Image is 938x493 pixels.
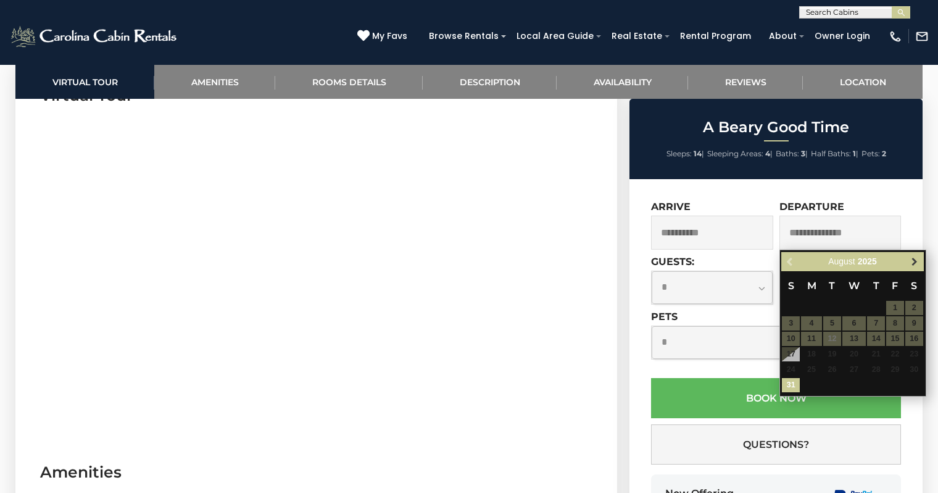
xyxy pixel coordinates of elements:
[905,347,923,361] span: 23
[372,30,407,43] span: My Favs
[40,461,592,483] h3: Amenities
[811,146,858,162] li: |
[707,149,763,158] span: Sleeping Areas:
[842,363,866,377] span: 27
[823,347,841,361] span: 19
[911,280,917,292] span: Saturday
[910,257,919,267] span: Next
[666,149,692,158] span: Sleeps:
[801,363,822,377] span: 25
[688,65,803,99] a: Reviews
[765,149,770,158] strong: 4
[803,65,923,99] a: Location
[707,146,773,162] li: |
[811,149,851,158] span: Half Baths:
[605,27,668,46] a: Real Estate
[674,27,757,46] a: Rental Program
[651,378,901,418] button: Book Now
[867,347,885,361] span: 21
[557,65,688,99] a: Availability
[801,149,805,158] strong: 3
[651,201,691,213] label: Arrive
[842,347,866,361] span: 20
[357,30,410,43] a: My Favs
[823,363,841,377] span: 26
[423,65,557,99] a: Description
[829,280,835,292] span: Tuesday
[907,254,923,269] a: Next
[886,363,904,377] span: 29
[828,256,855,266] span: August
[651,424,901,465] button: Questions?
[9,24,180,49] img: White-1-2.png
[694,149,702,158] strong: 14
[651,256,694,268] label: Guests:
[853,149,856,158] strong: 1
[858,256,877,266] span: 2025
[788,280,794,292] span: Sunday
[275,65,423,99] a: Rooms Details
[154,65,275,99] a: Amenities
[782,378,800,392] a: 31
[510,27,600,46] a: Local Area Guide
[801,347,822,361] span: 18
[849,280,860,292] span: Wednesday
[889,30,902,43] img: phone-regular-white.png
[423,27,505,46] a: Browse Rentals
[915,30,929,43] img: mail-regular-white.png
[861,149,880,158] span: Pets:
[15,65,154,99] a: Virtual Tour
[873,280,879,292] span: Thursday
[882,149,886,158] strong: 2
[886,347,904,361] span: 22
[782,363,800,377] span: 24
[666,146,704,162] li: |
[892,280,898,292] span: Friday
[779,201,844,213] label: Departure
[808,27,876,46] a: Owner Login
[807,280,816,292] span: Monday
[763,27,803,46] a: About
[651,311,678,322] label: Pets
[867,363,885,377] span: 28
[633,119,919,135] h2: A Beary Good Time
[776,149,799,158] span: Baths:
[776,146,808,162] li: |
